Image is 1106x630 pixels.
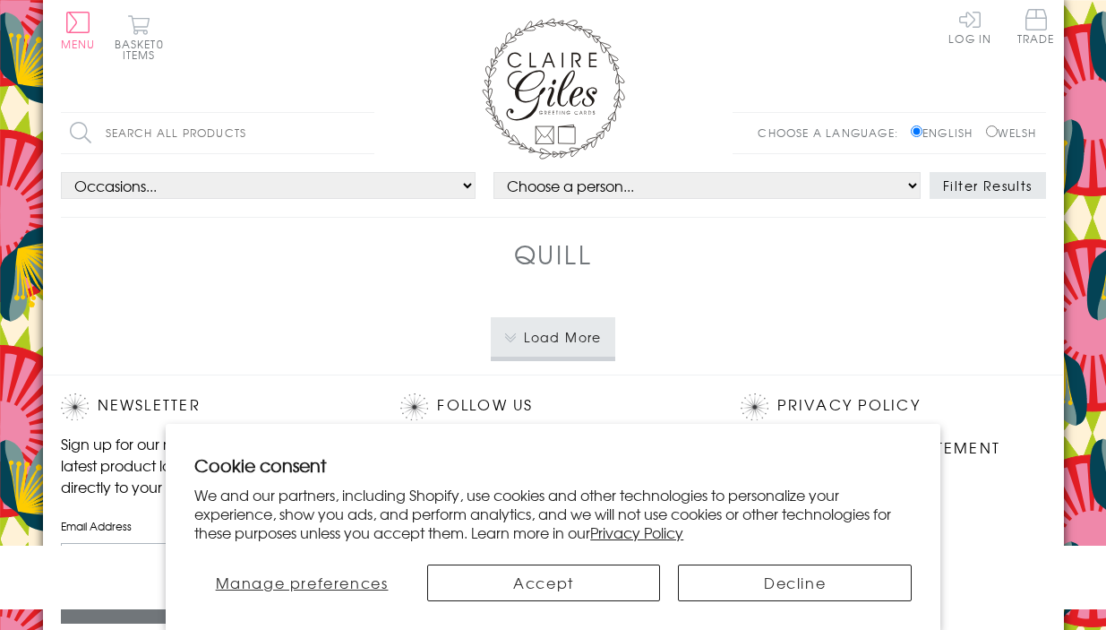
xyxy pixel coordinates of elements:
button: Filter Results [930,172,1046,199]
input: harry@hogwarts.edu [61,543,365,583]
h2: Follow Us [400,393,705,420]
input: Welsh [986,125,998,137]
button: Manage preferences [194,565,409,601]
h1: Quill [514,236,593,272]
button: Menu [61,12,96,49]
label: Welsh [986,125,1037,141]
input: Search all products [61,113,374,153]
p: Choose a language: [758,125,907,141]
input: English [911,125,922,137]
a: Trade [1017,9,1055,47]
button: Load More [491,317,615,357]
button: Basket0 items [115,14,164,60]
h2: Newsletter [61,393,365,420]
a: Log In [948,9,991,44]
span: Menu [61,36,96,52]
h2: Cookie consent [194,453,912,478]
span: Manage preferences [216,572,389,593]
a: Privacy Policy [590,522,683,543]
input: Search [356,113,374,153]
label: English [911,125,982,141]
a: Privacy Policy [777,393,920,418]
p: Sign up for our newsletter to receive the latest product launches, news and offers directly to yo... [61,433,365,497]
span: 0 items [123,36,164,63]
img: Claire Giles Greetings Cards [482,18,625,160]
button: Decline [678,565,911,601]
span: Trade [1017,9,1055,44]
label: Email Address [61,518,365,534]
button: Accept [427,565,660,601]
p: We and our partners, including Shopify, use cookies and other technologies to personalize your ex... [194,486,912,541]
